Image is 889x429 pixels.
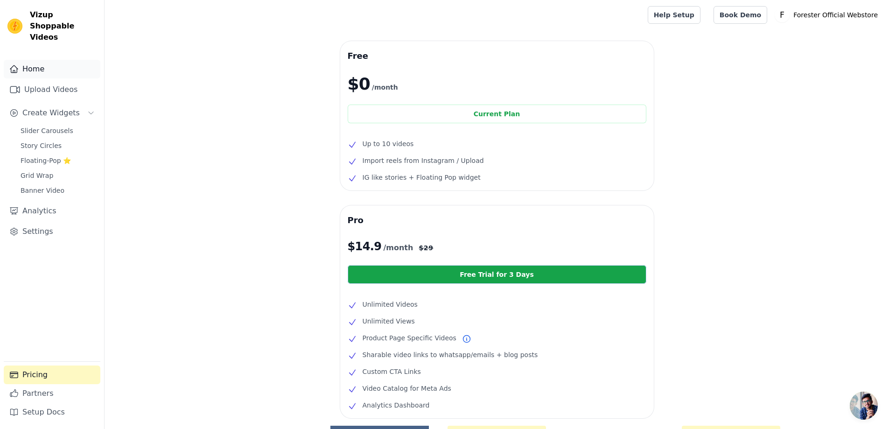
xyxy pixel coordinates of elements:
text: F [780,10,784,20]
a: Floating-Pop ⭐ [15,154,100,167]
span: Sharable video links to whatsapp/emails + blog posts [363,349,538,360]
span: Unlimited Videos [363,299,418,310]
a: Free Trial for 3 Days [348,265,646,284]
a: Help Setup [648,6,700,24]
a: Analytics [4,202,100,220]
li: Custom CTA Links [348,366,646,377]
span: Banner Video [21,186,64,195]
div: Obrolan terbuka [850,392,878,420]
span: IG like stories + Floating Pop widget [363,172,481,183]
a: Slider Carousels [15,124,100,137]
a: Settings [4,222,100,241]
span: Import reels from Instagram / Upload [363,155,484,166]
span: $ 14.9 [348,239,382,254]
span: Unlimited Views [363,316,415,327]
a: Story Circles [15,139,100,152]
a: Setup Docs [4,403,100,422]
span: $ 29 [419,243,433,253]
span: Grid Wrap [21,171,53,180]
span: /month [372,82,398,93]
a: Home [4,60,100,78]
li: Video Catalog for Meta Ads [348,383,646,394]
span: Vizup Shoppable Videos [30,9,97,43]
img: Vizup [7,19,22,34]
div: Current Plan [348,105,646,123]
a: Upload Videos [4,80,100,99]
span: Up to 10 videos [363,138,414,149]
p: Forester Official Webstore [790,7,882,23]
span: Story Circles [21,141,62,150]
span: Analytics Dashboard [363,400,430,411]
a: Pricing [4,366,100,384]
a: Grid Wrap [15,169,100,182]
span: Floating-Pop ⭐ [21,156,71,165]
span: Create Widgets [22,107,80,119]
button: Create Widgets [4,104,100,122]
h3: Free [348,49,646,63]
a: Banner Video [15,184,100,197]
a: Book Demo [714,6,767,24]
button: F Forester Official Webstore [775,7,882,23]
span: Slider Carousels [21,126,73,135]
h3: Pro [348,213,646,228]
span: /month [383,242,413,253]
span: Product Page Specific Videos [363,332,456,344]
a: Partners [4,384,100,403]
span: $0 [348,75,370,93]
